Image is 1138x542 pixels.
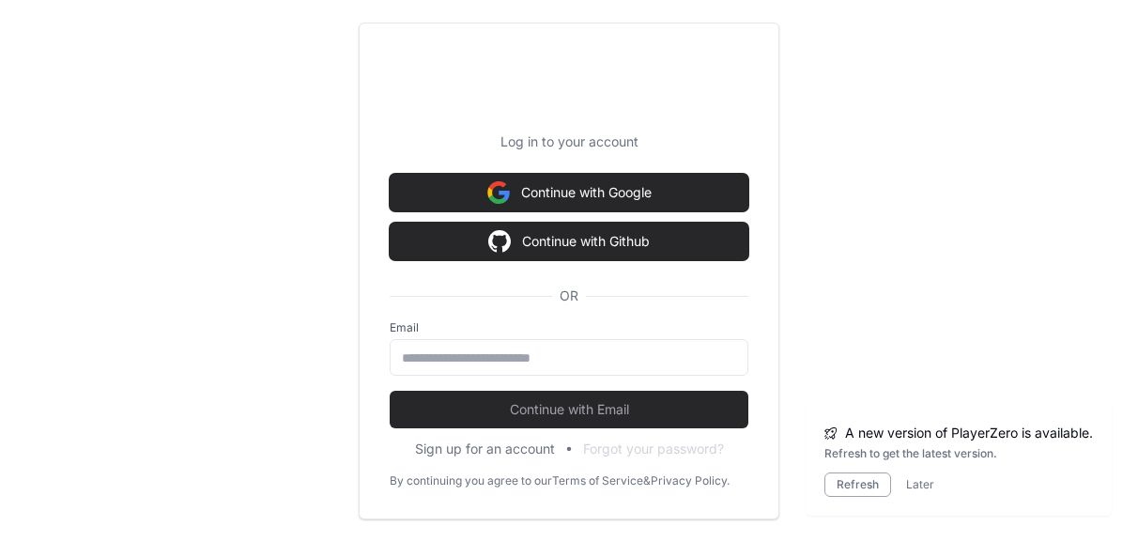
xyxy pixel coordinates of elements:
[552,473,643,488] a: Terms of Service
[390,174,748,211] button: Continue with Google
[552,286,586,305] span: OR
[390,132,748,151] p: Log in to your account
[487,174,510,211] img: Sign in with google
[390,391,748,428] button: Continue with Email
[643,473,651,488] div: &
[583,440,724,458] button: Forgot your password?
[845,424,1093,442] span: A new version of PlayerZero is available.
[390,400,748,419] span: Continue with Email
[906,477,934,492] button: Later
[390,320,748,335] label: Email
[824,446,1093,461] div: Refresh to get the latest version.
[415,440,555,458] button: Sign up for an account
[488,223,511,260] img: Sign in with google
[824,472,891,497] button: Refresh
[651,473,730,488] a: Privacy Policy.
[390,473,552,488] div: By continuing you agree to our
[390,223,748,260] button: Continue with Github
